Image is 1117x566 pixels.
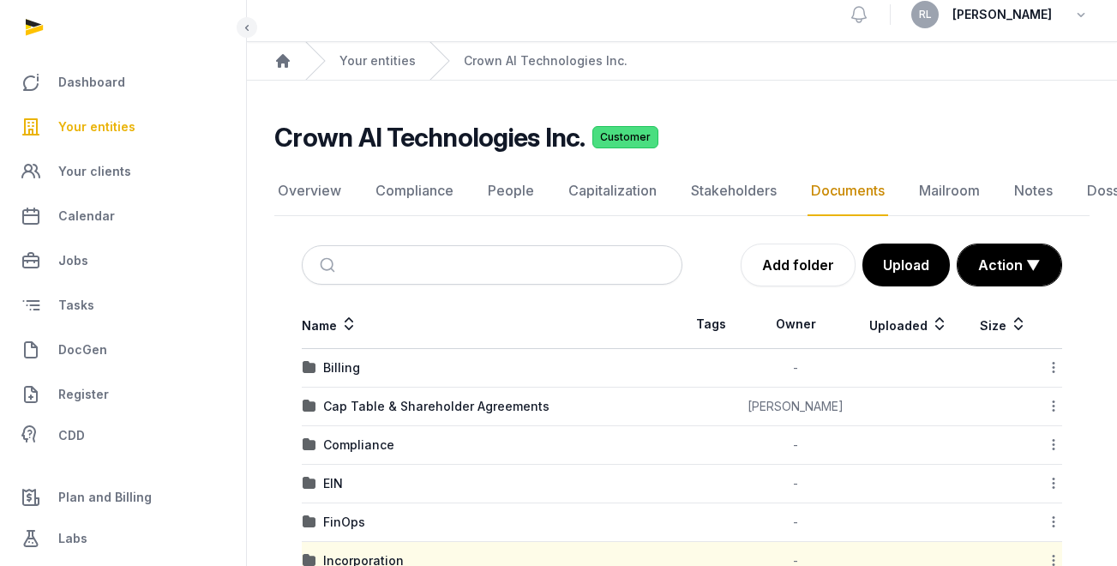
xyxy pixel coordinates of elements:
[688,166,780,216] a: Stakeholders
[1011,166,1056,216] a: Notes
[952,4,1052,25] span: [PERSON_NAME]
[303,515,316,529] img: folder.svg
[740,503,851,542] td: -
[58,161,131,182] span: Your clients
[919,9,932,20] span: RL
[484,166,537,216] a: People
[274,122,586,153] h2: Crown AI Technologies Inc.
[14,329,232,370] a: DocGen
[592,126,658,148] span: Customer
[323,514,365,531] div: FinOps
[862,244,950,286] button: Upload
[303,400,316,413] img: folder.svg
[851,300,965,349] th: Uploaded
[965,300,1042,349] th: Size
[303,438,316,452] img: folder.svg
[911,1,939,28] button: RL
[247,42,1117,81] nav: Breadcrumb
[740,426,851,465] td: -
[58,295,94,316] span: Tasks
[808,166,888,216] a: Documents
[740,465,851,503] td: -
[58,528,87,549] span: Labs
[14,62,232,103] a: Dashboard
[14,374,232,415] a: Register
[339,52,416,69] a: Your entities
[14,240,232,281] a: Jobs
[274,166,1090,216] nav: Tabs
[58,487,152,508] span: Plan and Billing
[323,398,549,415] div: Cap Table & Shareholder Agreements
[58,72,125,93] span: Dashboard
[323,359,360,376] div: Billing
[58,206,115,226] span: Calendar
[14,196,232,237] a: Calendar
[302,300,682,349] th: Name
[58,117,135,137] span: Your entities
[58,250,88,271] span: Jobs
[303,477,316,491] img: folder.svg
[14,106,232,148] a: Your entities
[14,477,232,518] a: Plan and Billing
[740,388,851,426] td: [PERSON_NAME]
[958,244,1061,286] button: Action ▼
[740,349,851,388] td: -
[274,166,345,216] a: Overview
[14,518,232,559] a: Labs
[303,361,316,375] img: folder.svg
[309,246,350,284] button: Submit
[372,166,457,216] a: Compliance
[14,151,232,192] a: Your clients
[565,166,660,216] a: Capitalization
[323,475,343,492] div: EIN
[464,52,628,69] a: Crown AI Technologies Inc.
[14,285,232,326] a: Tasks
[58,340,107,360] span: DocGen
[58,425,85,446] span: CDD
[741,244,856,286] a: Add folder
[58,384,109,405] span: Register
[14,418,232,453] a: CDD
[682,300,740,349] th: Tags
[323,437,394,454] div: Compliance
[740,300,851,349] th: Owner
[916,166,983,216] a: Mailroom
